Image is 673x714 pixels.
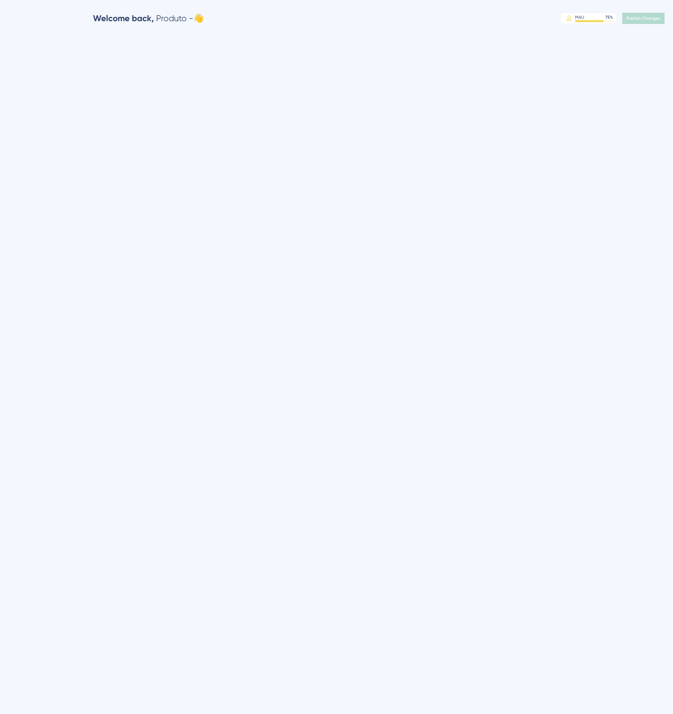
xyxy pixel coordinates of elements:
[93,13,154,23] span: Welcome back,
[605,14,613,20] div: 75 %
[622,13,665,24] button: Publish Changes
[575,14,584,20] div: MAU
[626,16,660,21] span: Publish Changes
[93,13,204,24] div: Produto - 👋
